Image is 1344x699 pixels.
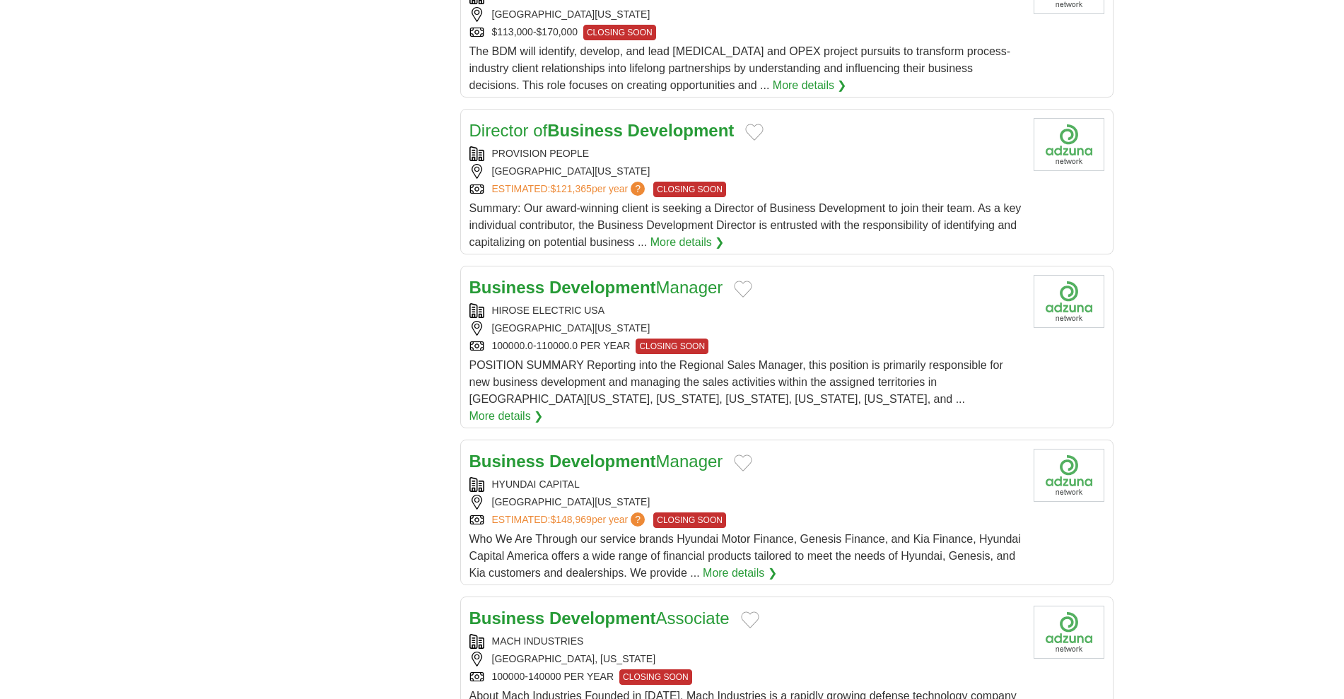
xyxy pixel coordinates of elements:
div: MACH INDUSTRIES [469,634,1022,649]
strong: Development [628,121,735,140]
img: Company logo [1034,606,1104,659]
div: 100000-140000 PER YEAR [469,669,1022,685]
a: More details ❯ [703,565,777,582]
div: [GEOGRAPHIC_DATA][US_STATE] [469,495,1022,510]
span: CLOSING SOON [653,512,726,528]
a: Business DevelopmentAssociate [469,609,730,628]
div: HIROSE ELECTRIC USA [469,303,1022,318]
div: [GEOGRAPHIC_DATA][US_STATE] [469,7,1022,22]
div: [GEOGRAPHIC_DATA], [US_STATE] [469,652,1022,666]
img: Company logo [1034,118,1104,171]
span: CLOSING SOON [653,182,726,197]
div: [GEOGRAPHIC_DATA][US_STATE] [469,164,1022,179]
span: Who We Are Through our service brands Hyundai Motor Finance, Genesis Finance, and Kia Finance, Hy... [469,533,1021,579]
a: Business DevelopmentManager [469,278,723,297]
img: Company logo [1034,449,1104,502]
span: CLOSING SOON [636,339,708,354]
button: Add to favorite jobs [741,611,759,628]
button: Add to favorite jobs [734,281,752,298]
a: More details ❯ [469,408,544,425]
span: POSITION SUMMARY Reporting into the Regional Sales Manager, this position is primarily responsibl... [469,359,1003,405]
strong: Development [549,609,656,628]
a: ESTIMATED:$121,365per year? [492,182,648,197]
div: [GEOGRAPHIC_DATA][US_STATE] [469,321,1022,336]
span: ? [631,512,645,527]
img: Company logo [1034,275,1104,328]
strong: Development [549,452,656,471]
div: 100000.0-110000.0 PER YEAR [469,339,1022,354]
a: More details ❯ [650,234,725,251]
div: HYUNDAI CAPITAL [469,477,1022,492]
a: Director ofBusiness Development [469,121,735,140]
a: ESTIMATED:$148,969per year? [492,512,648,528]
div: PROVISION PEOPLE [469,146,1022,161]
span: CLOSING SOON [619,669,692,685]
strong: Development [549,278,656,297]
span: CLOSING SOON [583,25,656,40]
span: ? [631,182,645,196]
button: Add to favorite jobs [734,454,752,471]
span: $148,969 [550,514,591,525]
span: Summary: Our award-winning client is seeking a Director of Business Development to join their tea... [469,202,1022,248]
strong: Business [469,452,545,471]
button: Add to favorite jobs [745,124,764,141]
a: Business DevelopmentManager [469,452,723,471]
strong: Business [547,121,623,140]
a: More details ❯ [773,77,847,94]
div: $113,000-$170,000 [469,25,1022,40]
span: $121,365 [550,183,591,194]
strong: Business [469,278,545,297]
span: The BDM will identify, develop, and lead [MEDICAL_DATA] and OPEX project pursuits to transform pr... [469,45,1011,91]
strong: Business [469,609,545,628]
